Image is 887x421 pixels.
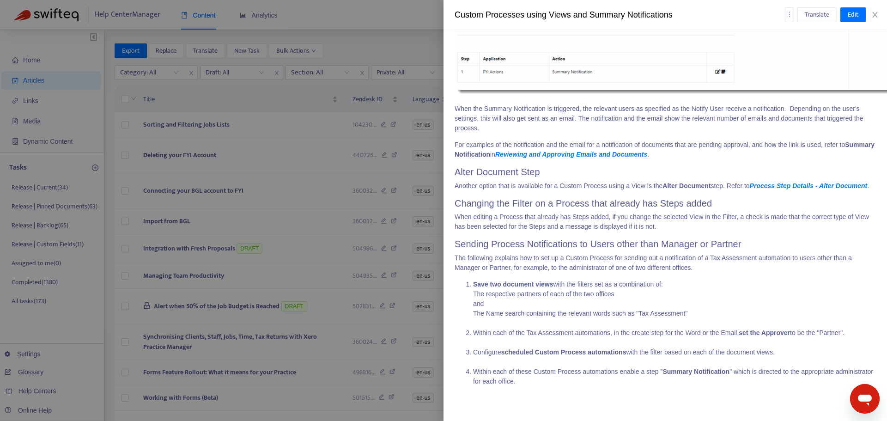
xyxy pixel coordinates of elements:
li: Within each of the Tax Assessment automations, in the create step for the Word or the Email, to b... [473,328,876,348]
h2: Sending Process Notifications to Users other than Manager or Partner [455,238,876,250]
span: close [871,11,879,18]
h2: Changing the Filter on a Process that already has Steps added [455,198,876,209]
strong: scheduled Custom Process automations [501,348,626,356]
p: When editing a Process that already has Steps added, if you change the selected View in the Filte... [455,212,876,232]
strong: Save two document views [473,281,553,288]
strong: set the Approver [739,329,790,336]
p: When the Summary Notification is triggered, the relevant users as specified as the Notify User re... [455,104,876,133]
p: Another option that is available for a Custom Process using a View is the step. Refer to . [455,181,876,191]
button: Translate [797,7,837,22]
button: Edit [840,7,866,22]
p: For examples of the notification and the email for a notification of documents that are pending a... [455,140,876,159]
h2: Alter Document Step [455,166,876,177]
span: more [786,11,793,18]
button: more [785,7,794,22]
a: Process Step Details - Alter Document [750,182,868,189]
p: The following explains how to set up a Custom Process for sending out a notification of a Tax Ass... [455,253,876,273]
div: Custom Processes using Views and Summary Notifications [455,9,785,21]
strong: Summary Notification [455,141,875,158]
strong: Alter Document [662,182,711,189]
strong: Summary Notification [662,368,729,375]
span: Edit [848,10,858,20]
li: Configure with the filter based on each of the document views. [473,348,876,367]
button: Close [869,11,881,19]
iframe: Button to launch messaging window [850,384,880,414]
li: Within each of these Custom Process automations enable a step " " which is directed to the approp... [473,367,876,386]
span: Translate [805,10,829,20]
li: with the filters set as a combination of: The respective partners of each of the two offices and ... [473,280,876,328]
a: Reviewing and Approving Emails and Documents [495,151,647,158]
